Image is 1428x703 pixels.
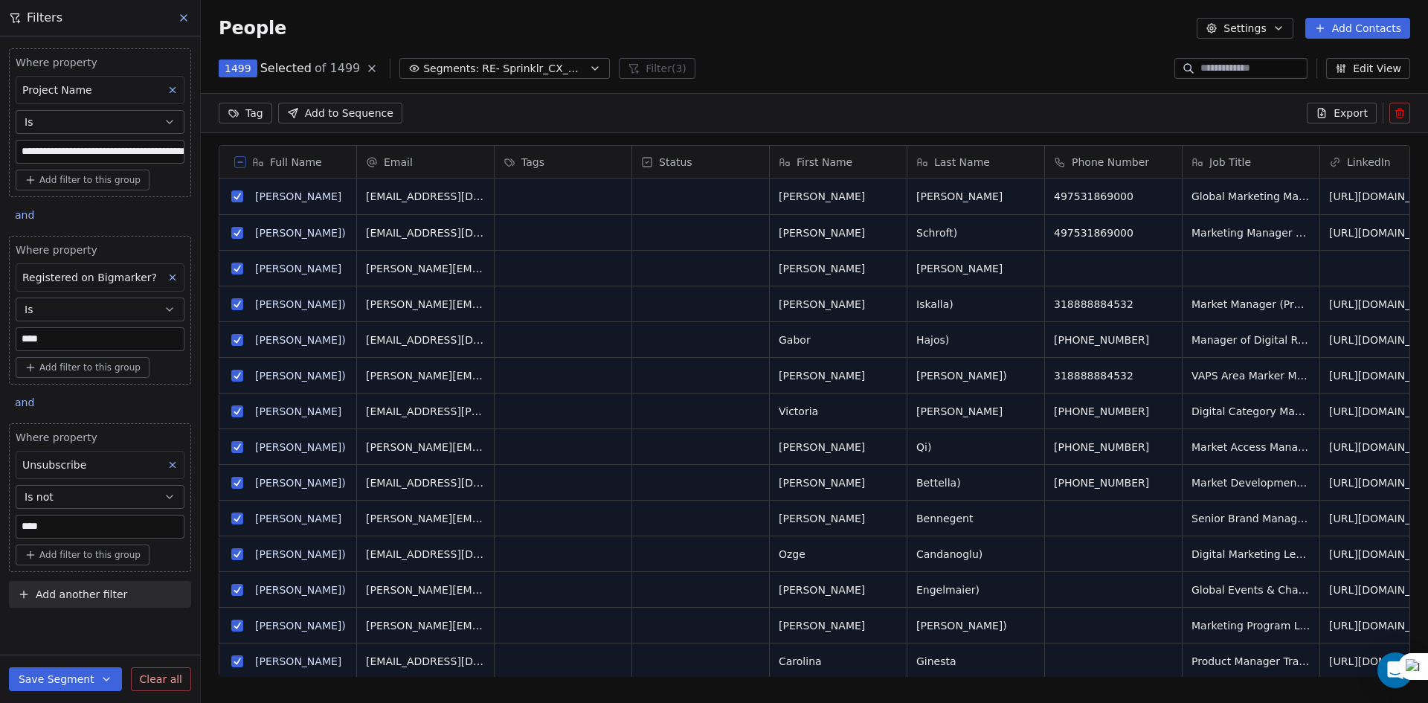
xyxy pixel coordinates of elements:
[255,334,346,346] a: [PERSON_NAME])
[779,440,898,455] span: [PERSON_NAME]
[619,58,695,79] button: Filter(3)
[1191,404,1310,419] span: Digital Category Manager & Data Analyst
[659,155,692,170] span: Status
[916,618,1035,633] span: [PERSON_NAME])
[779,261,898,276] span: [PERSON_NAME]
[779,333,898,347] span: Gabor
[482,61,586,77] span: RE- Sprinklr_CX_Demonstrate_Reg_Drive_[DATE]
[916,261,1035,276] span: [PERSON_NAME]
[916,654,1035,669] span: Ginesta
[1191,475,1310,490] span: Market Development Manager Lead Management
[270,155,322,170] span: Full Name
[366,582,485,597] span: [PERSON_NAME][EMAIL_ADDRESS][DOMAIN_NAME]
[366,547,485,562] span: [EMAIL_ADDRESS][DOMAIN_NAME]
[1191,440,1310,455] span: Market Access Manager
[255,513,341,524] a: [PERSON_NAME]
[1191,368,1310,383] span: VAPS Area Marker Manager [GEOGRAPHIC_DATA]
[1191,511,1310,526] span: Senior Brand Manager Signal | Marketing DÃ©veloppement & OpÃ©rationnel | Brand content & Advertising
[278,103,402,123] button: Add to Sequence
[779,475,898,490] span: [PERSON_NAME]
[1191,225,1310,240] span: Marketing Manager @ Service for Factory Automation
[1054,475,1173,490] span: [PHONE_NUMBER]
[1191,333,1310,347] span: Manager of Digital Route to Market â€“ East Europe Ice Cream
[916,547,1035,562] span: Candanoglu)
[1191,582,1310,597] span: Global Events & Channel Marketing Lead, [GEOGRAPHIC_DATA] and Central & [GEOGRAPHIC_DATA]
[423,61,479,77] span: Segments:
[779,368,898,383] span: [PERSON_NAME]
[366,297,485,312] span: [PERSON_NAME][EMAIL_ADDRESS][DOMAIN_NAME]
[916,440,1035,455] span: Qi)
[916,582,1035,597] span: Engelmaier)
[916,189,1035,204] span: [PERSON_NAME]
[1054,189,1173,204] span: 497531869000
[1072,155,1149,170] span: Phone Number
[1183,146,1319,178] div: Job Title
[1191,654,1310,669] span: Product Manager Trade Marketing & E-Trade Luxury Fragrances
[916,333,1035,347] span: Hajos)
[1191,618,1310,633] span: Marketing Program Lead - Digital Supply Chain - EMEA South
[366,440,485,455] span: [PERSON_NAME][EMAIL_ADDRESS][DOMAIN_NAME]
[255,298,346,310] a: [PERSON_NAME])
[1347,155,1391,170] span: LinkedIn
[255,263,341,275] a: [PERSON_NAME]
[219,60,257,77] button: 1499
[255,584,346,596] a: [PERSON_NAME])
[916,368,1035,383] span: [PERSON_NAME])
[916,297,1035,312] span: Iskalla)
[219,146,356,178] div: Full Name
[521,155,544,170] span: Tags
[916,225,1035,240] span: Schroft)
[779,654,898,669] span: Carolina
[315,60,360,77] span: of 1499
[1054,368,1173,383] span: 318888884532
[1307,103,1377,123] button: Export
[357,146,494,178] div: Email
[632,146,769,178] div: Status
[1054,333,1173,347] span: [PHONE_NUMBER]
[495,146,631,178] div: Tags
[779,547,898,562] span: Ozge
[1191,189,1310,204] span: Global Marketing Manager - Industrial Edge & Solutions for Smart Manufacturing
[260,60,312,77] span: Selected
[255,227,346,239] a: [PERSON_NAME])
[255,477,346,489] a: [PERSON_NAME])
[779,404,898,419] span: Victoria
[779,618,898,633] span: [PERSON_NAME]
[779,297,898,312] span: [PERSON_NAME]
[366,333,485,347] span: [EMAIL_ADDRESS][DOMAIN_NAME]
[219,179,357,677] div: grid
[366,475,485,490] span: [EMAIL_ADDRESS][DOMAIN_NAME]
[1334,106,1368,121] span: Export
[366,404,485,419] span: [EMAIL_ADDRESS][PERSON_NAME][DOMAIN_NAME]
[1326,58,1410,79] button: Edit View
[797,155,852,170] span: First Name
[366,511,485,526] span: [PERSON_NAME][EMAIL_ADDRESS][DOMAIN_NAME]
[1045,146,1182,178] div: Phone Number
[366,654,485,669] span: [EMAIL_ADDRESS][DOMAIN_NAME]
[779,511,898,526] span: [PERSON_NAME]
[1054,297,1173,312] span: 318888884532
[366,189,485,204] span: [EMAIL_ADDRESS][DOMAIN_NAME]
[255,405,341,417] a: [PERSON_NAME]
[366,261,485,276] span: [PERSON_NAME][EMAIL_ADDRESS][DOMAIN_NAME]
[255,441,346,453] a: [PERSON_NAME])
[1054,440,1173,455] span: [PHONE_NUMBER]
[1209,155,1251,170] span: Job Title
[1197,18,1293,39] button: Settings
[916,511,1035,526] span: Bennegent
[770,146,907,178] div: First Name
[245,106,263,121] span: Tag
[366,368,485,383] span: [PERSON_NAME][EMAIL_ADDRESS][PERSON_NAME][DOMAIN_NAME]
[255,370,346,382] a: [PERSON_NAME])
[916,475,1035,490] span: Bettella)
[1377,652,1413,688] div: Open Intercom Messenger
[779,582,898,597] span: [PERSON_NAME]
[219,103,272,123] button: Tag
[1305,18,1410,39] button: Add Contacts
[779,225,898,240] span: [PERSON_NAME]
[779,189,898,204] span: [PERSON_NAME]
[384,155,413,170] span: Email
[366,225,485,240] span: [EMAIL_ADDRESS][DOMAIN_NAME]
[934,155,990,170] span: Last Name
[366,618,485,633] span: [PERSON_NAME][EMAIL_ADDRESS][DOMAIN_NAME]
